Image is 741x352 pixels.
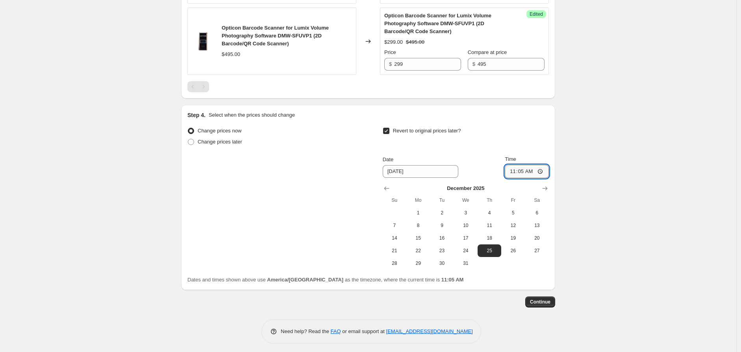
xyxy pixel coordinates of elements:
h2: Step 4. [187,111,206,119]
span: Edited [530,11,543,17]
th: Tuesday [430,194,454,207]
button: Tuesday December 2 2025 [430,207,454,219]
th: Wednesday [454,194,478,207]
span: 27 [528,248,546,254]
button: Saturday December 20 2025 [525,232,549,244]
button: Tuesday December 23 2025 [430,244,454,257]
span: Fr [504,197,522,203]
button: Monday December 22 2025 [406,244,430,257]
span: 26 [504,248,522,254]
span: 14 [386,235,403,241]
span: 2 [433,210,450,216]
a: [EMAIL_ADDRESS][DOMAIN_NAME] [386,328,473,334]
button: Thursday December 25 2025 [478,244,501,257]
button: Wednesday December 17 2025 [454,232,478,244]
span: 30 [433,260,450,266]
span: 20 [528,235,546,241]
button: Wednesday December 3 2025 [454,207,478,219]
span: Opticon Barcode Scanner for Lumix Volume Photography Software DMW-SFUVP1 (2D Barcode/QR Code Scan... [222,25,329,47]
span: Change prices later [198,139,242,145]
button: Friday December 26 2025 [501,244,525,257]
button: Thursday December 18 2025 [478,232,501,244]
button: Sunday December 7 2025 [383,219,406,232]
button: Friday December 5 2025 [501,207,525,219]
span: 11 [481,222,498,229]
button: Show previous month, November 2025 [381,183,392,194]
button: Tuesday December 16 2025 [430,232,454,244]
span: 4 [481,210,498,216]
button: Saturday December 6 2025 [525,207,549,219]
span: Opticon Barcode Scanner for Lumix Volume Photography Software DMW-SFUVP1 (2D Barcode/QR Code Scan... [384,13,491,34]
button: Monday December 15 2025 [406,232,430,244]
b: America/[GEOGRAPHIC_DATA] [267,277,343,283]
span: Continue [530,299,550,305]
button: Tuesday December 9 2025 [430,219,454,232]
button: Thursday December 4 2025 [478,207,501,219]
span: 1 [409,210,427,216]
th: Saturday [525,194,549,207]
span: We [457,197,474,203]
th: Monday [406,194,430,207]
button: Monday December 29 2025 [406,257,430,270]
span: 15 [409,235,427,241]
span: Time [505,156,516,162]
button: Sunday December 21 2025 [383,244,406,257]
th: Friday [501,194,525,207]
button: Wednesday December 10 2025 [454,219,478,232]
span: 13 [528,222,546,229]
span: 8 [409,222,427,229]
span: 22 [409,248,427,254]
img: OPN-2500-front-1-600x600_80x.webp [192,30,215,53]
b: 11:05 AM [441,277,464,283]
p: Select when the prices should change [209,111,295,119]
span: Compare at price [468,49,507,55]
span: 29 [409,260,427,266]
span: 17 [457,235,474,241]
span: or email support at [341,328,386,334]
span: 16 [433,235,450,241]
button: Sunday December 28 2025 [383,257,406,270]
span: $ [472,61,475,67]
span: 31 [457,260,474,266]
button: Continue [525,296,555,307]
span: 24 [457,248,474,254]
button: Monday December 1 2025 [406,207,430,219]
button: Tuesday December 30 2025 [430,257,454,270]
input: 12:00 [505,165,549,178]
button: Saturday December 13 2025 [525,219,549,232]
span: 23 [433,248,450,254]
button: Monday December 8 2025 [406,219,430,232]
th: Sunday [383,194,406,207]
span: 3 [457,210,474,216]
span: Revert to original prices later? [393,128,461,134]
div: $299.00 [384,38,403,46]
span: 19 [504,235,522,241]
button: Friday December 19 2025 [501,232,525,244]
span: Date [383,156,393,162]
div: $495.00 [222,50,240,58]
button: Wednesday December 31 2025 [454,257,478,270]
span: Price [384,49,396,55]
span: 5 [504,210,522,216]
button: Thursday December 11 2025 [478,219,501,232]
span: $ [389,61,392,67]
span: Mo [409,197,427,203]
span: 18 [481,235,498,241]
span: Th [481,197,498,203]
span: 12 [504,222,522,229]
span: 28 [386,260,403,266]
a: FAQ [331,328,341,334]
button: Friday December 12 2025 [501,219,525,232]
span: 21 [386,248,403,254]
span: Tu [433,197,450,203]
strike: $495.00 [406,38,424,46]
button: Saturday December 27 2025 [525,244,549,257]
span: 6 [528,210,546,216]
span: Dates and times shown above use as the timezone, where the current time is [187,277,463,283]
input: 10/8/2025 [383,165,458,178]
span: 10 [457,222,474,229]
nav: Pagination [187,81,209,92]
button: Show next month, January 2026 [539,183,550,194]
button: Sunday December 14 2025 [383,232,406,244]
span: Su [386,197,403,203]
